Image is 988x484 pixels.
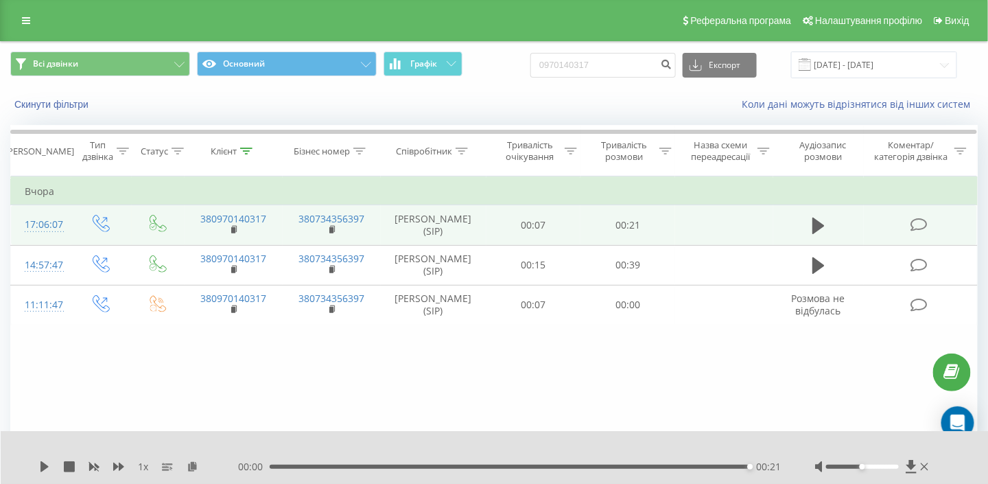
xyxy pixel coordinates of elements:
[683,53,757,78] button: Експорт
[5,146,74,157] div: [PERSON_NAME]
[25,211,58,238] div: 17:06:07
[593,139,656,163] div: Тривалість розмови
[486,205,581,245] td: 00:07
[384,51,462,76] button: Графік
[238,460,270,474] span: 00:00
[860,464,865,470] div: Accessibility label
[871,139,951,163] div: Коментар/категорія дзвінка
[11,178,978,205] td: Вчора
[298,292,364,305] a: 380734356397
[786,139,860,163] div: Аудіозапис розмови
[10,51,190,76] button: Всі дзвінки
[200,212,266,225] a: 380970140317
[211,146,237,157] div: Клієнт
[298,212,364,225] a: 380734356397
[381,285,486,325] td: [PERSON_NAME] (SIP)
[381,205,486,245] td: [PERSON_NAME] (SIP)
[691,15,792,26] span: Реферальна програма
[747,464,753,470] div: Accessibility label
[200,292,266,305] a: 380970140317
[945,15,969,26] span: Вихід
[941,406,974,439] div: Open Intercom Messenger
[381,245,486,285] td: [PERSON_NAME] (SIP)
[580,245,675,285] td: 00:39
[486,285,581,325] td: 00:07
[294,146,350,157] div: Бізнес номер
[410,59,437,69] span: Графік
[200,252,266,265] a: 380970140317
[138,460,148,474] span: 1 x
[742,97,978,111] a: Коли дані можуть відрізнятися вiд інших систем
[82,139,113,163] div: Тип дзвінка
[792,292,845,317] span: Розмова не відбулась
[530,53,676,78] input: Пошук за номером
[298,252,364,265] a: 380734356397
[580,285,675,325] td: 00:00
[10,98,95,111] button: Скинути фільтри
[687,139,754,163] div: Назва схеми переадресації
[396,146,452,157] div: Співробітник
[580,205,675,245] td: 00:21
[815,15,922,26] span: Налаштування профілю
[499,139,562,163] div: Тривалість очікування
[25,252,58,279] div: 14:57:47
[197,51,377,76] button: Основний
[33,58,78,69] span: Всі дзвінки
[486,245,581,285] td: 00:15
[756,460,781,474] span: 00:21
[25,292,58,319] div: 11:11:47
[141,146,168,157] div: Статус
